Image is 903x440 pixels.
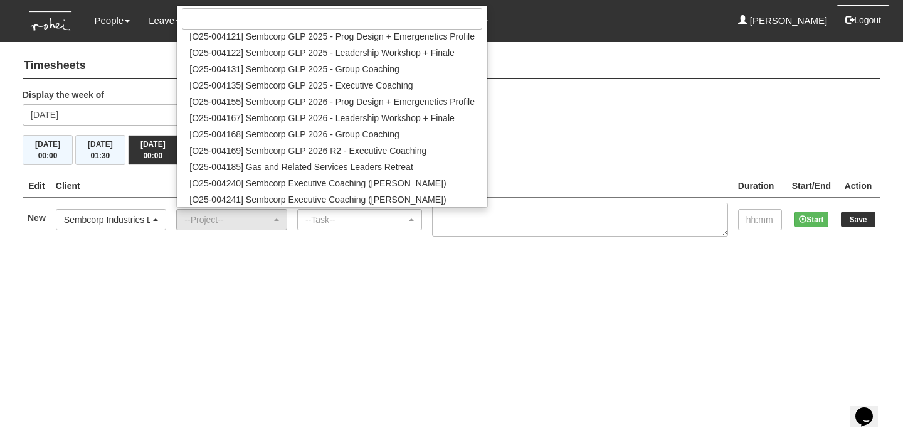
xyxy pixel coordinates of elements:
span: [O25-004122] Sembcorp GLP 2025 - Leadership Workshop + Finale [189,46,454,59]
div: --Task-- [305,213,406,226]
span: [O25-004169] Sembcorp GLP 2026 R2 - Executive Coaching [189,144,426,157]
button: Logout [837,5,890,35]
div: --Project-- [184,213,272,226]
th: Duration [733,174,787,198]
input: hh:mm [738,209,782,230]
div: Sembcorp Industries Ltd [64,213,151,226]
a: People [94,6,130,35]
button: [DATE]01:30 [75,135,125,165]
input: Search [182,8,482,30]
button: [DATE]00:00 [23,135,73,165]
label: New [28,212,46,224]
th: Edit [23,174,51,198]
span: [O25-004135] Sembcorp GLP 2025 - Executive Coaching [189,79,413,92]
span: [O25-004185] Gas and Related Services Leaders Retreat [189,161,413,173]
span: [O25-004240] Sembcorp Executive Coaching ([PERSON_NAME]) [189,177,446,190]
button: Sembcorp Industries Ltd [56,209,167,230]
span: [O25-004131] Sembcorp GLP 2025 - Group Coaching [189,63,399,75]
th: Project [171,174,292,198]
button: --Task-- [297,209,422,230]
button: --Project-- [176,209,287,230]
button: [DATE]00:00 [128,135,178,165]
button: Start [794,212,828,227]
span: [O25-004168] Sembcorp GLP 2026 - Group Coaching [189,128,399,141]
span: 01:30 [91,151,110,160]
span: [O25-004121] Sembcorp GLP 2025 - Prog Design + Emergenetics Profile [189,30,475,43]
input: Save [841,212,875,227]
span: [O25-004155] Sembcorp GLP 2026 - Prog Design + Emergenetics Profile [189,95,475,108]
th: Action [836,174,880,198]
a: Leave [149,6,181,35]
th: Start/End [787,174,836,198]
span: [O25-004241] Sembcorp Executive Coaching ([PERSON_NAME]) [189,193,446,206]
th: Client [51,174,172,198]
div: Timesheet Week Summary [23,135,880,165]
label: Display the week of [23,89,104,101]
a: [PERSON_NAME] [738,6,828,35]
span: 00:00 [38,151,58,160]
h4: Timesheets [23,53,880,79]
th: Task Details [427,174,733,198]
iframe: chat widget [850,390,890,427]
span: [O25-004167] Sembcorp GLP 2026 - Leadership Workshop + Finale [189,112,454,124]
span: 00:00 [143,151,162,160]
